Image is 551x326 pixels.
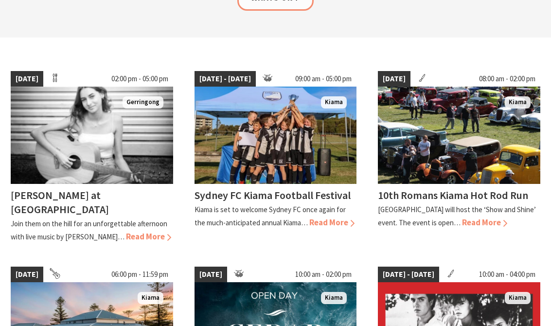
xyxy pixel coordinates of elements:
[378,87,540,184] img: Hot Rod Run Kiama
[107,267,173,282] span: 06:00 pm - 11:59 pm
[290,71,356,87] span: 09:00 am - 05:00 pm
[321,96,347,109] span: Kiama
[378,267,439,282] span: [DATE] - [DATE]
[474,267,540,282] span: 10:00 am - 04:00 pm
[11,71,43,87] span: [DATE]
[126,231,171,242] span: Read More
[195,188,351,202] h4: Sydney FC Kiama Football Festival
[474,71,540,87] span: 08:00 am - 02:00 pm
[505,292,531,304] span: Kiama
[378,205,536,227] p: [GEOGRAPHIC_DATA] will host the ‘Show and Shine’ event. The event is open…
[321,292,347,304] span: Kiama
[195,71,256,87] span: [DATE] - [DATE]
[290,267,356,282] span: 10:00 am - 02:00 pm
[11,87,173,184] img: Tayah Larsen
[378,188,528,202] h4: 10th Romans Kiama Hot Rod Run
[195,205,346,227] p: Kiama is set to welcome Sydney FC once again for the much-anticipated annual Kiama…
[195,267,227,282] span: [DATE]
[11,267,43,282] span: [DATE]
[138,292,163,304] span: Kiama
[11,188,109,216] h4: [PERSON_NAME] at [GEOGRAPHIC_DATA]
[462,217,507,228] span: Read More
[107,71,173,87] span: 02:00 pm - 05:00 pm
[378,71,540,243] a: [DATE] 08:00 am - 02:00 pm Hot Rod Run Kiama Kiama 10th Romans Kiama Hot Rod Run [GEOGRAPHIC_DATA...
[123,96,163,109] span: Gerringong
[11,71,173,243] a: [DATE] 02:00 pm - 05:00 pm Tayah Larsen Gerringong [PERSON_NAME] at [GEOGRAPHIC_DATA] Join them o...
[195,71,357,243] a: [DATE] - [DATE] 09:00 am - 05:00 pm sfc-kiama-football-festival-2 Kiama Sydney FC Kiama Football ...
[11,219,167,241] p: Join them on the hill for an unforgettable afternoon with live music by [PERSON_NAME]…
[195,87,357,184] img: sfc-kiama-football-festival-2
[378,71,410,87] span: [DATE]
[309,217,355,228] span: Read More
[505,96,531,109] span: Kiama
